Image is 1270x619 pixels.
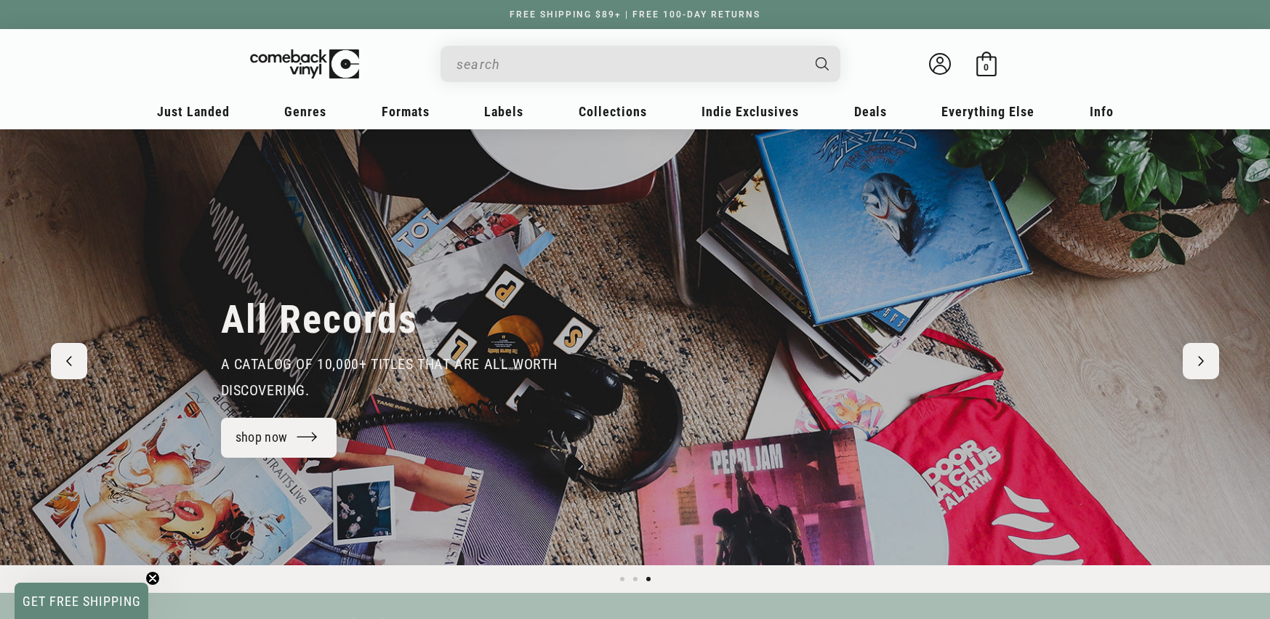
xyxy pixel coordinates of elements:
[441,46,840,82] div: Search
[629,573,642,586] button: Load slide 2 of 3
[642,573,655,586] button: Load slide 3 of 3
[579,104,647,119] span: Collections
[145,571,160,586] button: Close teaser
[941,104,1034,119] span: Everything Else
[221,418,337,458] a: shop now
[1183,343,1219,379] button: Next slide
[23,594,141,609] span: GET FREE SHIPPING
[51,343,87,379] button: Previous slide
[221,296,418,344] h2: All Records
[702,104,799,119] span: Indie Exclusives
[495,9,775,20] a: FREE SHIPPING $89+ | FREE 100-DAY RETURNS
[221,355,558,399] span: a catalog of 10,000+ Titles that are all worth discovering.
[803,46,842,82] button: Search
[484,104,523,119] span: Labels
[1090,104,1114,119] span: Info
[854,104,887,119] span: Deals
[616,573,629,586] button: Load slide 1 of 3
[382,104,430,119] span: Formats
[284,104,326,119] span: Genres
[15,583,148,619] div: GET FREE SHIPPINGClose teaser
[457,49,801,79] input: When autocomplete results are available use up and down arrows to review and enter to select
[984,62,989,73] span: 0
[157,104,230,119] span: Just Landed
